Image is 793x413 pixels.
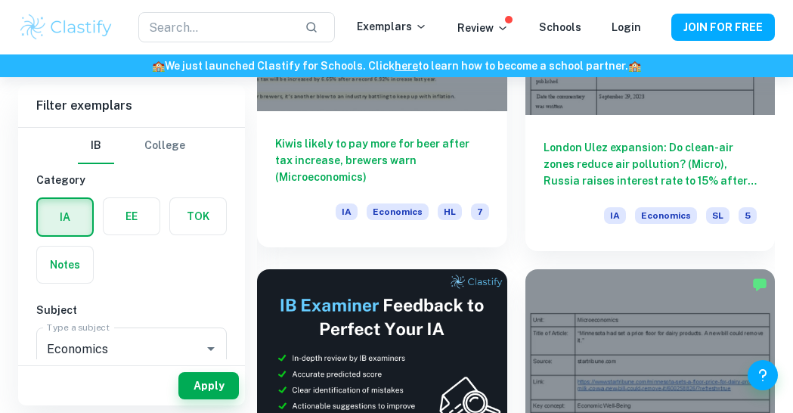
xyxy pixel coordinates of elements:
p: Exemplars [357,18,427,35]
button: Open [200,338,221,359]
span: Economics [635,207,697,224]
a: here [395,60,418,72]
div: Filter type choice [78,128,185,164]
span: IA [336,203,358,220]
h6: Kiwis likely to pay more for beer after tax increase, brewers warn (Microeconomics) [275,135,489,185]
input: Search... [138,12,293,42]
label: Type a subject [47,321,110,334]
h6: Category [36,172,227,188]
span: IA [604,207,626,224]
button: EE [104,198,160,234]
button: Apply [178,372,239,399]
img: Clastify logo [18,12,114,42]
span: SL [706,207,729,224]
span: Economics [367,203,429,220]
img: Marked [752,277,767,292]
span: 5 [739,207,757,224]
span: 🏫 [628,60,641,72]
button: JOIN FOR FREE [671,14,775,41]
span: 🏫 [152,60,165,72]
a: Schools [539,21,581,33]
button: College [144,128,185,164]
button: Help and Feedback [748,360,778,390]
h6: London Ulez expansion: Do clean-air zones reduce air pollution? (Micro), Russia raises interest r... [544,139,757,189]
button: IB [78,128,114,164]
span: 7 [471,203,489,220]
h6: Filter exemplars [18,85,245,127]
button: IA [38,199,92,235]
h6: Subject [36,302,227,318]
h6: We just launched Clastify for Schools. Click to learn how to become a school partner. [3,57,790,74]
button: Notes [37,247,93,283]
p: Review [457,20,509,36]
span: HL [438,203,462,220]
button: TOK [170,198,226,234]
a: Login [612,21,641,33]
